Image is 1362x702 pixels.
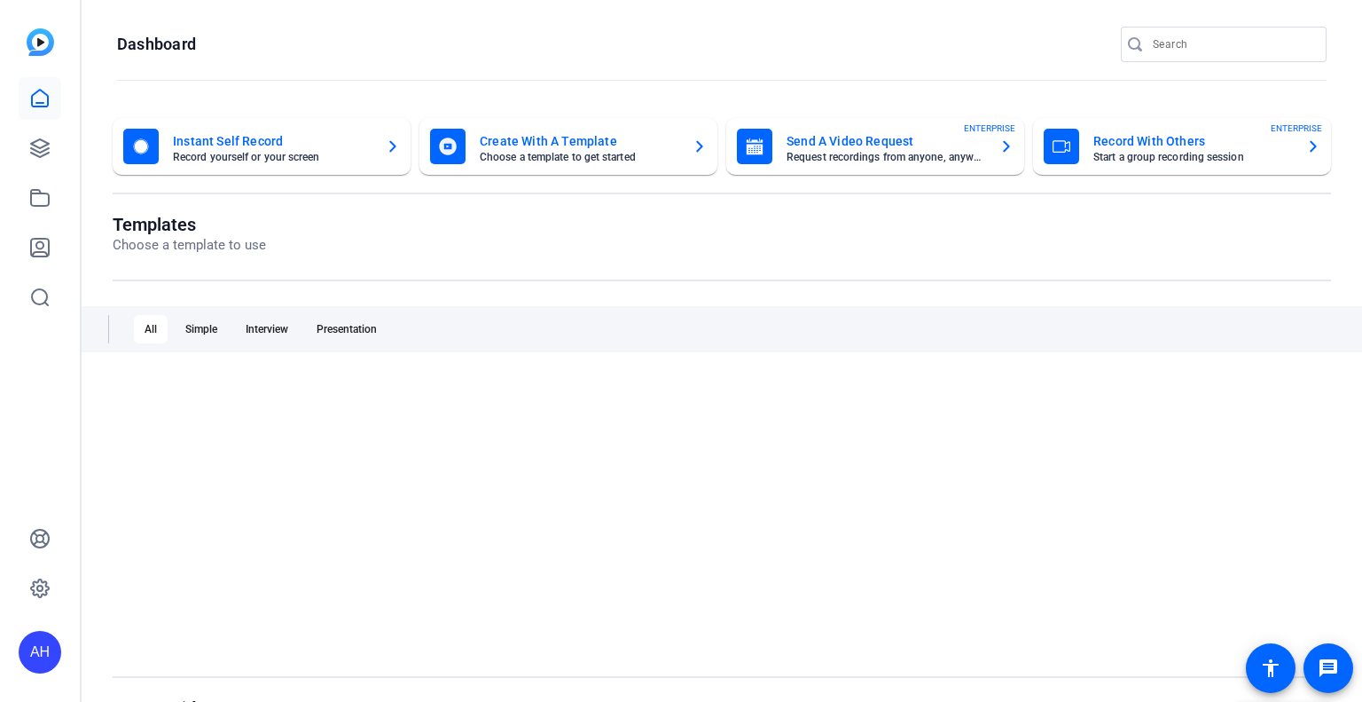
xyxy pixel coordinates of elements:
h1: Templates [113,214,266,235]
div: AH [19,631,61,674]
div: All [134,315,168,343]
button: Create With A TemplateChoose a template to get started [419,118,717,175]
mat-card-title: Send A Video Request [787,130,985,152]
mat-card-title: Record With Others [1093,130,1292,152]
mat-icon: accessibility [1260,658,1281,679]
div: Simple [175,315,228,343]
mat-card-subtitle: Choose a template to get started [480,152,678,162]
button: Send A Video RequestRequest recordings from anyone, anywhereENTERPRISE [726,118,1024,175]
button: Record With OthersStart a group recording sessionENTERPRISE [1033,118,1331,175]
span: ENTERPRISE [964,122,1015,135]
mat-card-title: Create With A Template [480,130,678,152]
button: Instant Self RecordRecord yourself or your screen [113,118,411,175]
mat-icon: message [1318,658,1339,679]
mat-card-subtitle: Record yourself or your screen [173,152,372,162]
img: blue-gradient.svg [27,28,54,56]
input: Search [1153,34,1312,55]
h1: Dashboard [117,34,196,55]
div: Interview [235,315,299,343]
p: Choose a template to use [113,235,266,256]
div: Presentation [306,315,387,343]
mat-card-subtitle: Start a group recording session [1093,152,1292,162]
span: ENTERPRISE [1271,122,1322,135]
mat-card-subtitle: Request recordings from anyone, anywhere [787,152,985,162]
mat-card-title: Instant Self Record [173,130,372,152]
